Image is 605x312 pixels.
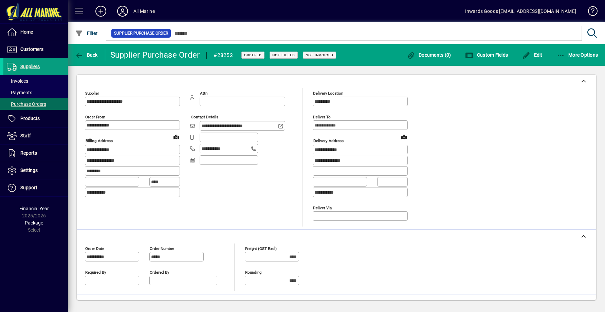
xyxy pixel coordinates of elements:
[85,270,106,274] mat-label: Required by
[75,31,98,36] span: Filter
[3,179,68,196] a: Support
[20,64,40,69] span: Suppliers
[73,27,99,39] button: Filter
[7,90,32,95] span: Payments
[313,205,332,210] mat-label: Deliver via
[7,101,46,107] span: Purchase Orders
[20,116,40,121] span: Products
[75,52,98,58] span: Back
[85,115,105,119] mat-label: Order from
[557,52,598,58] span: More Options
[245,246,277,251] mat-label: Freight (GST excl)
[171,131,182,142] a: View on map
[244,53,262,57] span: Ordered
[313,115,331,119] mat-label: Deliver To
[306,53,333,57] span: Not Invoiced
[3,128,68,144] a: Staff
[465,6,576,17] div: Inwards Goods [EMAIL_ADDRESS][DOMAIN_NAME]
[7,78,28,84] span: Invoices
[150,270,169,274] mat-label: Ordered by
[20,29,33,35] span: Home
[20,168,38,173] span: Settings
[85,246,104,251] mat-label: Order date
[150,246,174,251] mat-label: Order number
[3,87,68,98] a: Payments
[465,52,508,58] span: Custom Fields
[272,53,295,57] span: Not Filled
[3,41,68,58] a: Customers
[200,91,207,96] mat-label: Attn
[90,5,112,17] button: Add
[20,133,31,138] span: Staff
[112,5,133,17] button: Profile
[73,49,99,61] button: Back
[114,30,168,37] span: Supplier Purchase Order
[3,24,68,41] a: Home
[313,91,343,96] mat-label: Delivery Location
[68,49,105,61] app-page-header-button: Back
[133,6,155,17] div: All Marine
[85,91,99,96] mat-label: Supplier
[463,49,510,61] button: Custom Fields
[522,52,543,58] span: Edit
[25,220,43,226] span: Package
[19,206,49,211] span: Financial Year
[20,46,43,52] span: Customers
[3,98,68,110] a: Purchase Orders
[3,75,68,87] a: Invoices
[245,270,261,274] mat-label: Rounding
[20,185,37,190] span: Support
[407,52,451,58] span: Documents (0)
[110,50,200,60] div: Supplier Purchase Order
[405,49,453,61] button: Documents (0)
[583,1,597,23] a: Knowledge Base
[399,131,409,142] a: View on map
[20,150,37,156] span: Reports
[3,145,68,162] a: Reports
[555,49,600,61] button: More Options
[3,110,68,127] a: Products
[520,49,544,61] button: Edit
[214,50,233,61] div: #28252
[3,162,68,179] a: Settings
